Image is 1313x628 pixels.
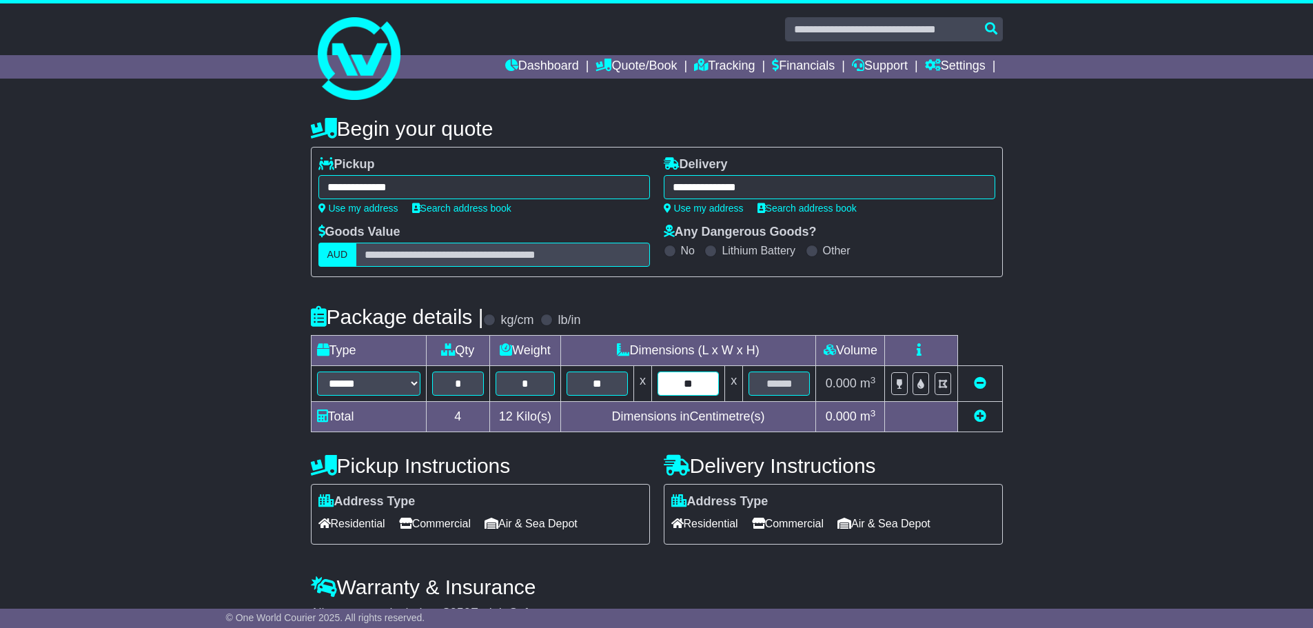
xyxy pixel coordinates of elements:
[318,157,375,172] label: Pickup
[664,203,744,214] a: Use my address
[725,366,743,402] td: x
[399,513,471,534] span: Commercial
[757,203,857,214] a: Search address book
[318,513,385,534] span: Residential
[681,244,695,257] label: No
[860,376,876,390] span: m
[311,454,650,477] h4: Pickup Instructions
[450,606,471,620] span: 250
[318,225,400,240] label: Goods Value
[596,55,677,79] a: Quote/Book
[318,203,398,214] a: Use my address
[852,55,908,79] a: Support
[826,409,857,423] span: 0.000
[311,402,426,432] td: Total
[490,336,561,366] td: Weight
[664,157,728,172] label: Delivery
[426,402,490,432] td: 4
[499,409,513,423] span: 12
[226,612,425,623] span: © One World Courier 2025. All rights reserved.
[318,494,416,509] label: Address Type
[558,313,580,328] label: lb/in
[664,225,817,240] label: Any Dangerous Goods?
[816,336,885,366] td: Volume
[694,55,755,79] a: Tracking
[871,408,876,418] sup: 3
[925,55,986,79] a: Settings
[311,117,1003,140] h4: Begin your quote
[318,243,357,267] label: AUD
[722,244,795,257] label: Lithium Battery
[772,55,835,79] a: Financials
[671,513,738,534] span: Residential
[485,513,578,534] span: Air & Sea Depot
[500,313,533,328] label: kg/cm
[837,513,930,534] span: Air & Sea Depot
[426,336,490,366] td: Qty
[412,203,511,214] a: Search address book
[311,576,1003,598] h4: Warranty & Insurance
[311,336,426,366] td: Type
[752,513,824,534] span: Commercial
[311,606,1003,621] div: All our quotes include a $ FreightSafe warranty.
[823,244,851,257] label: Other
[974,376,986,390] a: Remove this item
[490,402,561,432] td: Kilo(s)
[826,376,857,390] span: 0.000
[871,375,876,385] sup: 3
[311,305,484,328] h4: Package details |
[664,454,1003,477] h4: Delivery Instructions
[505,55,579,79] a: Dashboard
[860,409,876,423] span: m
[560,336,816,366] td: Dimensions (L x W x H)
[633,366,651,402] td: x
[974,409,986,423] a: Add new item
[671,494,769,509] label: Address Type
[560,402,816,432] td: Dimensions in Centimetre(s)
